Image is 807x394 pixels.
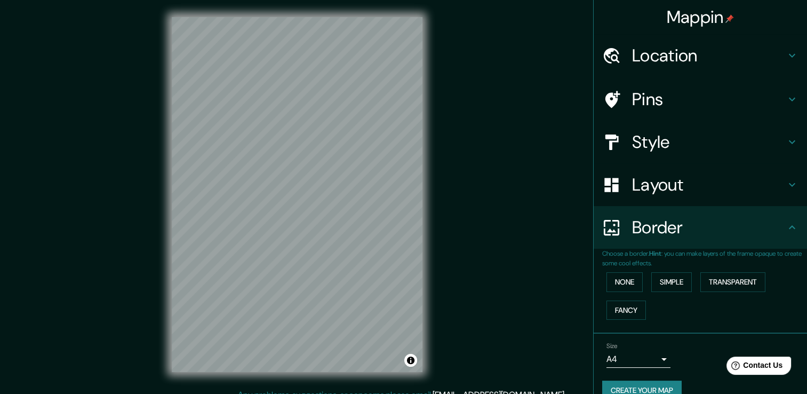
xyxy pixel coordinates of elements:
[594,34,807,77] div: Location
[594,163,807,206] div: Layout
[594,206,807,249] div: Border
[172,17,422,372] canvas: Map
[700,272,765,292] button: Transparent
[606,301,646,320] button: Fancy
[594,78,807,121] div: Pins
[606,351,670,368] div: A4
[606,272,643,292] button: None
[651,272,692,292] button: Simple
[632,89,786,110] h4: Pins
[667,6,734,28] h4: Mappin
[404,354,417,367] button: Toggle attribution
[602,249,807,268] p: Choose a border. : you can make layers of the frame opaque to create some cool effects.
[649,249,661,258] b: Hint
[725,14,734,23] img: pin-icon.png
[594,121,807,163] div: Style
[632,131,786,153] h4: Style
[632,217,786,238] h4: Border
[632,45,786,66] h4: Location
[712,352,795,382] iframe: Help widget launcher
[632,174,786,195] h4: Layout
[606,342,618,351] label: Size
